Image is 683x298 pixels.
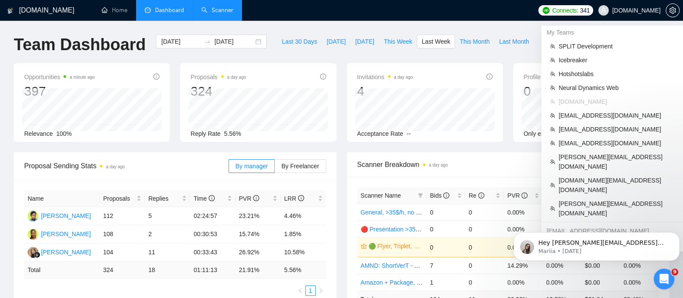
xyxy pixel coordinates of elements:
span: info-circle [253,195,259,201]
td: 0 [465,257,504,274]
span: 9 [671,269,678,276]
img: KY [28,247,38,258]
td: 00:30:53 [190,225,235,244]
span: Hotshotslabs [559,69,674,79]
td: 01:11:13 [190,262,235,279]
a: AO[PERSON_NAME] [28,212,91,219]
span: to [204,38,211,45]
a: 1 [306,286,315,295]
span: -- [407,130,410,137]
time: a day ago [429,163,448,167]
iframe: Intercom notifications message [510,214,683,275]
span: 100% [56,130,72,137]
span: Acceptance Rate [357,130,403,137]
div: 324 [191,83,246,99]
span: Re [469,192,484,199]
li: 1 [305,285,316,296]
span: Time [194,195,214,202]
button: setting [666,3,680,17]
span: info-circle [209,195,215,201]
td: 108 [100,225,145,244]
a: 🔴 Presentation >35$/h, no agency [361,226,455,233]
button: [DATE] [350,35,379,48]
td: 1.85% [281,225,326,244]
span: Icebreaker [559,55,674,65]
span: [EMAIL_ADDRESS][DOMAIN_NAME] [559,111,674,120]
button: [DATE] [322,35,350,48]
span: Replies [148,194,180,203]
td: 0 [465,274,504,291]
span: Profile Views [524,72,587,82]
span: [EMAIL_ADDRESS][DOMAIN_NAME] [559,138,674,148]
img: upwork-logo.png [543,7,550,14]
span: PVR [239,195,259,202]
td: 7 [426,257,465,274]
span: [DATE] [327,37,346,46]
div: 397 [24,83,95,99]
td: $0.00 [581,274,620,291]
button: This Week [379,35,417,48]
span: info-circle [153,74,159,80]
time: a day ago [106,164,125,169]
input: Start date [161,37,200,46]
td: 0 [465,237,504,257]
a: KY[PERSON_NAME] [28,248,91,255]
button: Last Month [494,35,534,48]
span: This Week [384,37,412,46]
td: 112 [100,207,145,225]
button: left [295,285,305,296]
span: [PERSON_NAME][EMAIL_ADDRESS][DOMAIN_NAME] [559,199,674,218]
td: 2 [145,225,190,244]
span: Last 30 Days [282,37,317,46]
button: This Month [455,35,494,48]
span: Opportunities [24,72,95,82]
div: [PERSON_NAME] [41,211,91,221]
iframe: Intercom live chat [654,269,674,289]
p: Message from Mariia, sent 4d ago [28,33,159,41]
span: [DOMAIN_NAME] [559,97,674,106]
td: 02:24:57 [190,207,235,225]
span: [DOMAIN_NAME][EMAIL_ADDRESS][DOMAIN_NAME] [559,176,674,195]
td: 104 [100,244,145,262]
td: 21.91 % [235,262,281,279]
span: By Freelancer [281,163,319,170]
span: Dashboard [155,6,184,14]
a: searchScanner [201,6,233,14]
h1: Team Dashboard [14,35,146,55]
img: D [28,229,38,240]
a: D[PERSON_NAME] [28,230,91,237]
li: Next Page [316,285,326,296]
button: Last 30 Days [277,35,322,48]
span: team [550,58,555,63]
span: filter [418,193,423,198]
td: 4.46% [281,207,326,225]
span: info-circle [320,74,326,80]
img: logo [7,4,13,18]
span: Relevance [24,130,53,137]
td: 1 [426,274,465,291]
th: Name [24,190,100,207]
span: Last Week [422,37,450,46]
td: 0 [465,204,504,221]
span: info-circle [443,192,449,199]
span: left [298,288,303,293]
span: [EMAIL_ADDRESS][DOMAIN_NAME] [559,125,674,134]
td: 0.00% [620,274,659,291]
td: 0 [426,221,465,237]
input: End date [214,37,254,46]
span: [DATE] [355,37,374,46]
td: 0.00% [504,204,543,221]
span: crown [361,243,367,249]
span: Scanner Breakdown [357,159,659,170]
li: Previous Page [295,285,305,296]
span: team [550,159,555,164]
td: 00:33:43 [190,244,235,262]
td: 0.00% [504,221,543,237]
td: 0 [426,204,465,221]
time: a minute ago [70,75,95,80]
td: Total [24,262,100,279]
div: [PERSON_NAME] [41,229,91,239]
div: [PERSON_NAME] [41,247,91,257]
